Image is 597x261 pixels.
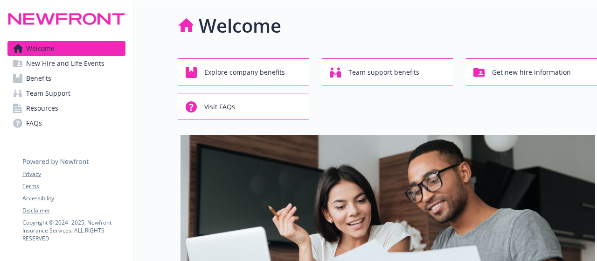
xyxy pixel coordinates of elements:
[322,58,453,85] button: Team support benefits
[178,58,309,85] button: Explore company benefits
[22,219,125,242] p: Copyright © 2024 - 2025 , Newfront Insurance Services, ALL RIGHTS RESERVED
[7,41,125,56] a: Welcome
[199,12,281,40] h1: Welcome
[22,170,125,178] a: Privacy
[26,86,70,101] span: Team Support
[492,63,571,81] span: Get new hire information
[7,116,125,131] a: FAQs
[22,194,125,203] a: Accessibility
[348,63,419,81] span: Team support benefits
[26,71,51,86] span: Benefits
[7,86,125,101] a: Team Support
[26,116,42,131] span: FAQs
[466,58,597,85] button: Get new hire information
[22,206,125,215] a: Disclaimer
[26,56,104,71] span: New Hire and Life Events
[26,41,55,56] span: Welcome
[204,63,285,81] span: Explore company benefits
[178,93,309,120] button: Visit FAQs
[22,182,125,190] a: Terms
[7,101,125,116] a: Resources
[7,56,125,71] a: New Hire and Life Events
[7,71,125,86] a: Benefits
[26,101,58,116] span: Resources
[204,98,235,116] span: Visit FAQs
